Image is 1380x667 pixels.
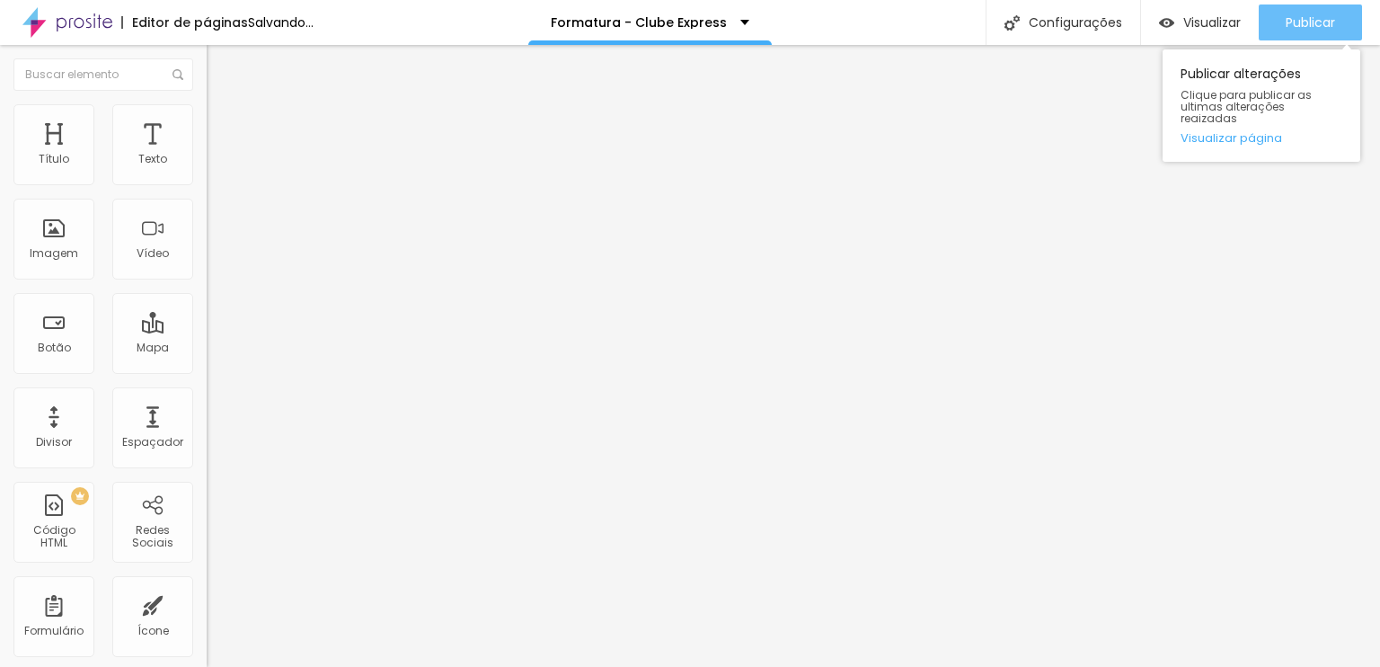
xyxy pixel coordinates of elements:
div: Salvando... [248,16,314,29]
div: Botão [38,342,71,354]
div: Mapa [137,342,169,354]
div: Formulário [24,625,84,637]
a: Visualizar página [1181,132,1342,144]
div: Publicar alterações [1163,49,1360,162]
div: Redes Sociais [117,524,188,550]
div: Espaçador [122,436,183,449]
div: Título [39,153,69,165]
span: Visualizar [1183,15,1241,30]
span: Clique para publicar as ultimas alterações reaizadas [1181,89,1342,125]
div: Texto [138,153,167,165]
input: Buscar elemento [13,58,193,91]
div: Ícone [137,625,169,637]
div: Imagem [30,247,78,260]
img: Icone [172,69,183,80]
p: Formatura - Clube Express [551,16,727,29]
div: Editor de páginas [121,16,248,29]
div: Divisor [36,436,72,449]
img: view-1.svg [1159,15,1174,31]
img: Icone [1004,15,1020,31]
span: Publicar [1286,15,1335,30]
div: Código HTML [18,524,89,550]
button: Publicar [1259,4,1362,40]
div: Vídeo [137,247,169,260]
button: Visualizar [1141,4,1259,40]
